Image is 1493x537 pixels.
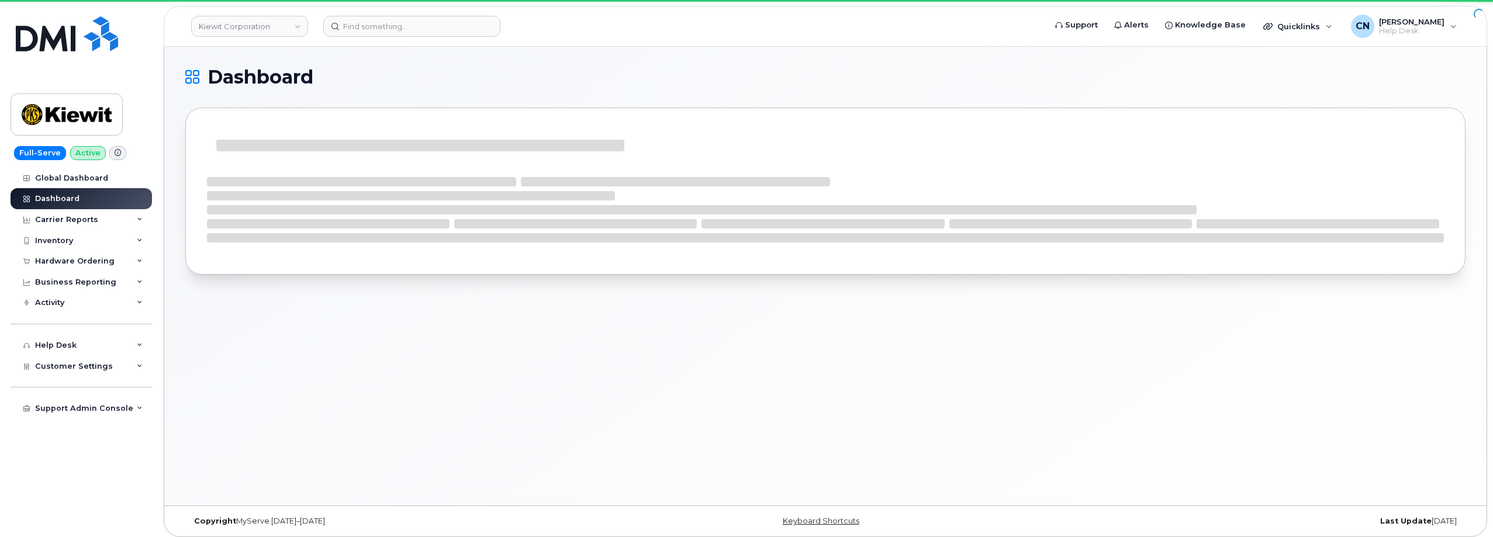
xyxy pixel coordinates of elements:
strong: Last Update [1380,517,1432,525]
div: [DATE] [1039,517,1466,526]
div: MyServe [DATE]–[DATE] [185,517,612,526]
span: Dashboard [208,68,313,86]
a: Keyboard Shortcuts [783,517,859,525]
strong: Copyright [194,517,236,525]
